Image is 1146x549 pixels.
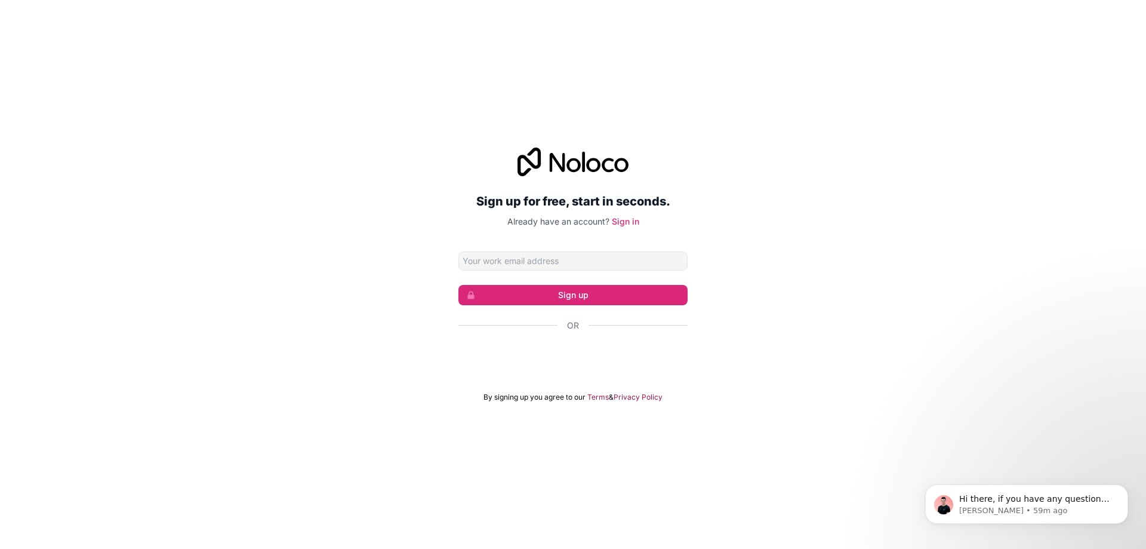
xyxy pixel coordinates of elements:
button: Sign up [458,285,688,305]
span: By signing up you agree to our [483,392,586,402]
span: & [609,392,614,402]
a: Terms [587,392,609,402]
span: Already have an account? [507,216,609,226]
a: Sign in [612,216,639,226]
a: Privacy Policy [614,392,663,402]
iframe: Intercom notifications message [907,459,1146,543]
span: Or [567,320,579,332]
iframe: Bouton "Se connecter avec Google" [452,345,694,371]
h2: Sign up for free, start in seconds. [458,191,688,212]
input: Email address [458,252,688,271]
